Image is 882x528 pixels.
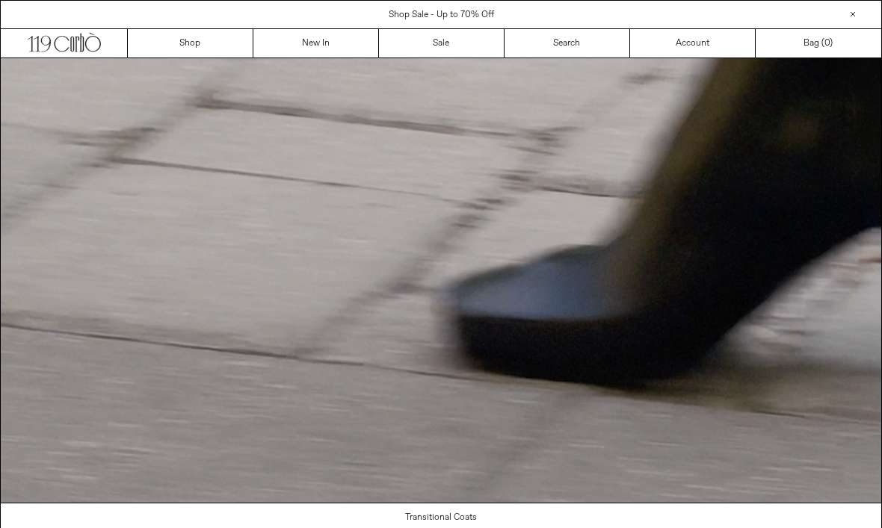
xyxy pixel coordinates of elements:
a: Sale [379,29,505,58]
a: Shop [128,29,253,58]
video: Your browser does not support the video tag. [1,58,881,503]
a: Search [505,29,630,58]
a: Shop Sale - Up to 70% Off [389,9,494,21]
a: Your browser does not support the video tag. [1,494,881,506]
a: New In [253,29,379,58]
a: Bag () [756,29,881,58]
a: Account [630,29,756,58]
span: 0 [824,37,830,49]
span: ) [824,37,833,50]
